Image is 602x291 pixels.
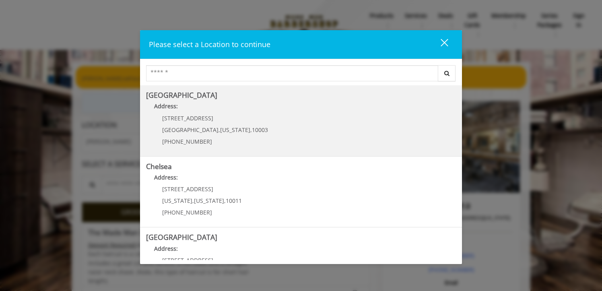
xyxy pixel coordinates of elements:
[146,161,172,171] b: Chelsea
[194,197,224,204] span: [US_STATE]
[149,39,270,49] span: Please select a Location to continue
[220,126,250,134] span: [US_STATE]
[154,102,178,110] b: Address:
[162,185,213,193] span: [STREET_ADDRESS]
[431,38,447,50] div: close dialog
[146,232,217,242] b: [GEOGRAPHIC_DATA]
[154,245,178,252] b: Address:
[162,138,212,145] span: [PHONE_NUMBER]
[154,173,178,181] b: Address:
[162,114,213,122] span: [STREET_ADDRESS]
[192,197,194,204] span: ,
[146,65,456,85] div: Center Select
[224,197,226,204] span: ,
[162,197,192,204] span: [US_STATE]
[252,126,268,134] span: 10003
[162,126,219,134] span: [GEOGRAPHIC_DATA]
[162,208,212,216] span: [PHONE_NUMBER]
[250,126,252,134] span: ,
[442,70,451,76] i: Search button
[219,126,220,134] span: ,
[146,90,217,100] b: [GEOGRAPHIC_DATA]
[226,197,242,204] span: 10011
[146,65,438,81] input: Search Center
[426,36,453,53] button: close dialog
